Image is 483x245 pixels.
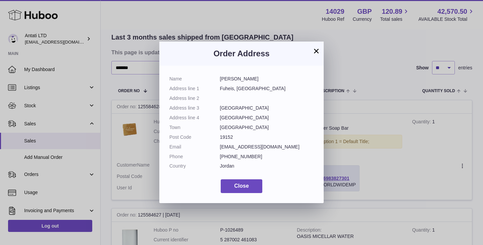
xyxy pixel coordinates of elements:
[220,163,314,169] dd: Jordan
[220,154,314,160] dd: [PHONE_NUMBER]
[221,179,262,193] button: Close
[169,115,220,121] dt: Address line 4
[220,115,314,121] dd: [GEOGRAPHIC_DATA]
[220,144,314,150] dd: [EMAIL_ADDRESS][DOMAIN_NAME]
[169,95,220,102] dt: Address line 2
[312,47,320,55] button: ×
[169,105,220,111] dt: Address line 3
[220,124,314,131] dd: [GEOGRAPHIC_DATA]
[169,76,220,82] dt: Name
[169,154,220,160] dt: Phone
[169,144,220,150] dt: Email
[220,105,314,111] dd: [GEOGRAPHIC_DATA]
[169,85,220,92] dt: Address line 1
[220,134,314,140] dd: 19152
[220,76,314,82] dd: [PERSON_NAME]
[220,85,314,92] dd: Fuheis, [GEOGRAPHIC_DATA]
[169,134,220,140] dt: Post Code
[169,163,220,169] dt: Country
[234,183,249,189] span: Close
[169,124,220,131] dt: Town
[169,48,314,59] h3: Order Address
